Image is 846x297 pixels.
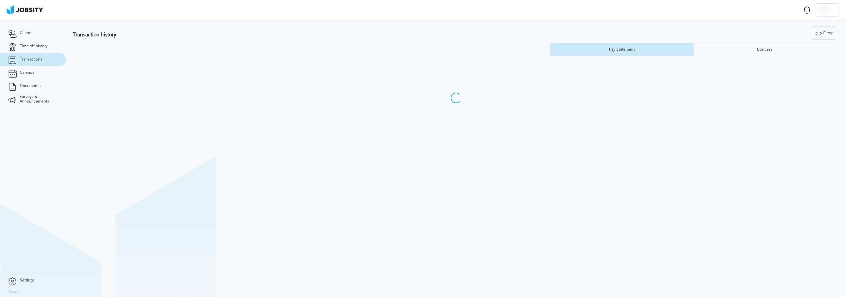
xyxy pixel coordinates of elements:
[8,290,20,294] label: Version:
[754,47,776,52] div: Bonuses
[693,43,836,56] button: Bonuses
[20,70,36,75] span: Calendar
[812,26,836,40] button: Filter
[19,95,58,104] span: Surveys & Announcements
[73,32,491,38] h3: Transaction history
[20,278,34,283] span: Settings
[20,31,30,35] span: Client
[7,5,43,15] img: ab4bad089aa723f57921c736e9817d99.png
[20,44,48,49] span: Time off history
[20,84,40,88] span: Documents
[20,57,42,62] span: Transactions
[550,43,693,56] button: Pay Statement
[606,47,638,52] div: Pay Statement
[812,27,836,40] div: Filter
